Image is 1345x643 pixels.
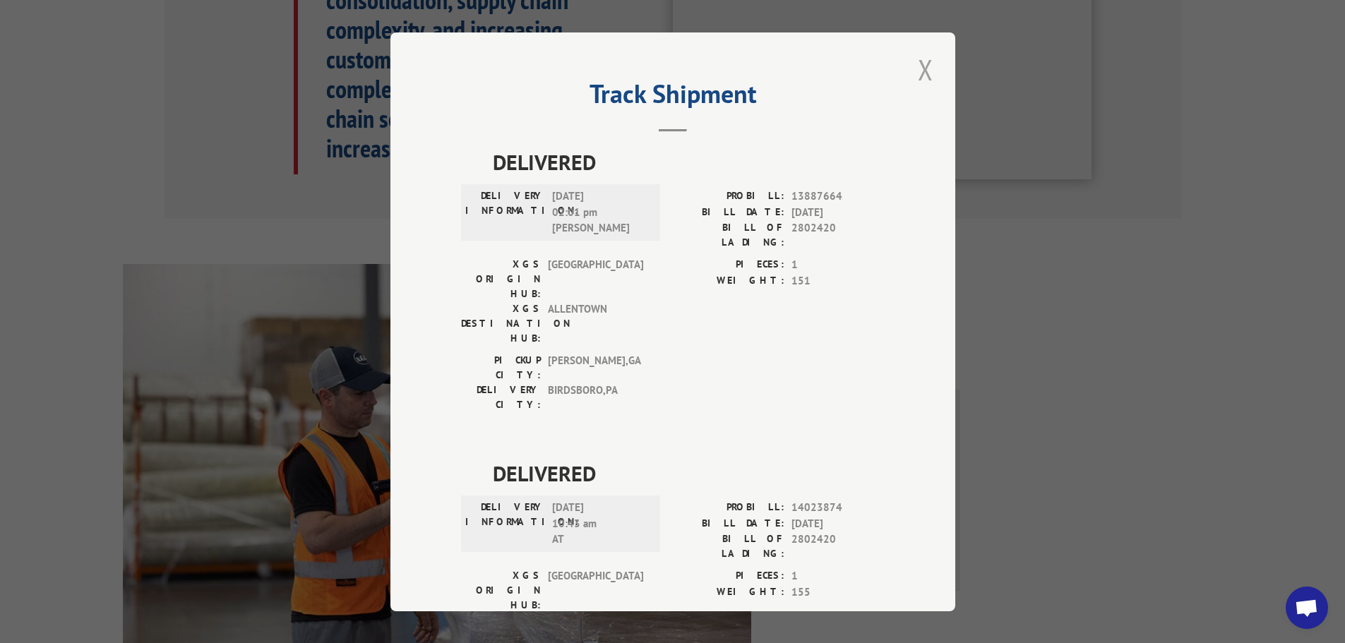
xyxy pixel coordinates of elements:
label: DELIVERY INFORMATION: [465,500,545,548]
label: PIECES: [673,257,784,273]
label: XGS DESTINATION HUB: [461,301,541,346]
span: [DATE] [791,204,885,220]
span: [GEOGRAPHIC_DATA] [548,257,643,301]
span: 14023874 [791,500,885,516]
label: XGS ORIGIN HUB: [461,257,541,301]
label: PICKUP CITY: [461,353,541,383]
span: [DATE] [791,515,885,531]
h2: Track Shipment [461,84,885,111]
label: WEIGHT: [673,584,784,600]
span: [GEOGRAPHIC_DATA] [548,568,643,613]
label: BILL DATE: [673,515,784,531]
label: PIECES: [673,568,784,584]
span: DELIVERED [493,146,885,178]
label: PROBILL: [673,188,784,205]
span: 155 [791,584,885,600]
span: 13887664 [791,188,885,205]
label: PROBILL: [673,500,784,516]
label: DELIVERY INFORMATION: [465,188,545,236]
label: BILL DATE: [673,204,784,220]
button: Close modal [914,50,938,89]
span: [PERSON_NAME] , GA [548,353,643,383]
span: 2802420 [791,220,885,250]
label: XGS ORIGIN HUB: [461,568,541,613]
span: BIRDSBORO , PA [548,383,643,412]
span: [DATE] 02:01 pm [PERSON_NAME] [552,188,647,236]
a: Open chat [1286,587,1328,629]
label: BILL OF LADING: [673,220,784,250]
span: [DATE] 10:43 am AT [552,500,647,548]
label: WEIGHT: [673,272,784,289]
span: 2802420 [791,531,885,561]
span: 1 [791,257,885,273]
span: 151 [791,272,885,289]
label: BILL OF LADING: [673,531,784,561]
span: DELIVERED [493,457,885,489]
span: ALLENTOWN [548,301,643,346]
span: 1 [791,568,885,584]
label: DELIVERY CITY: [461,383,541,412]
